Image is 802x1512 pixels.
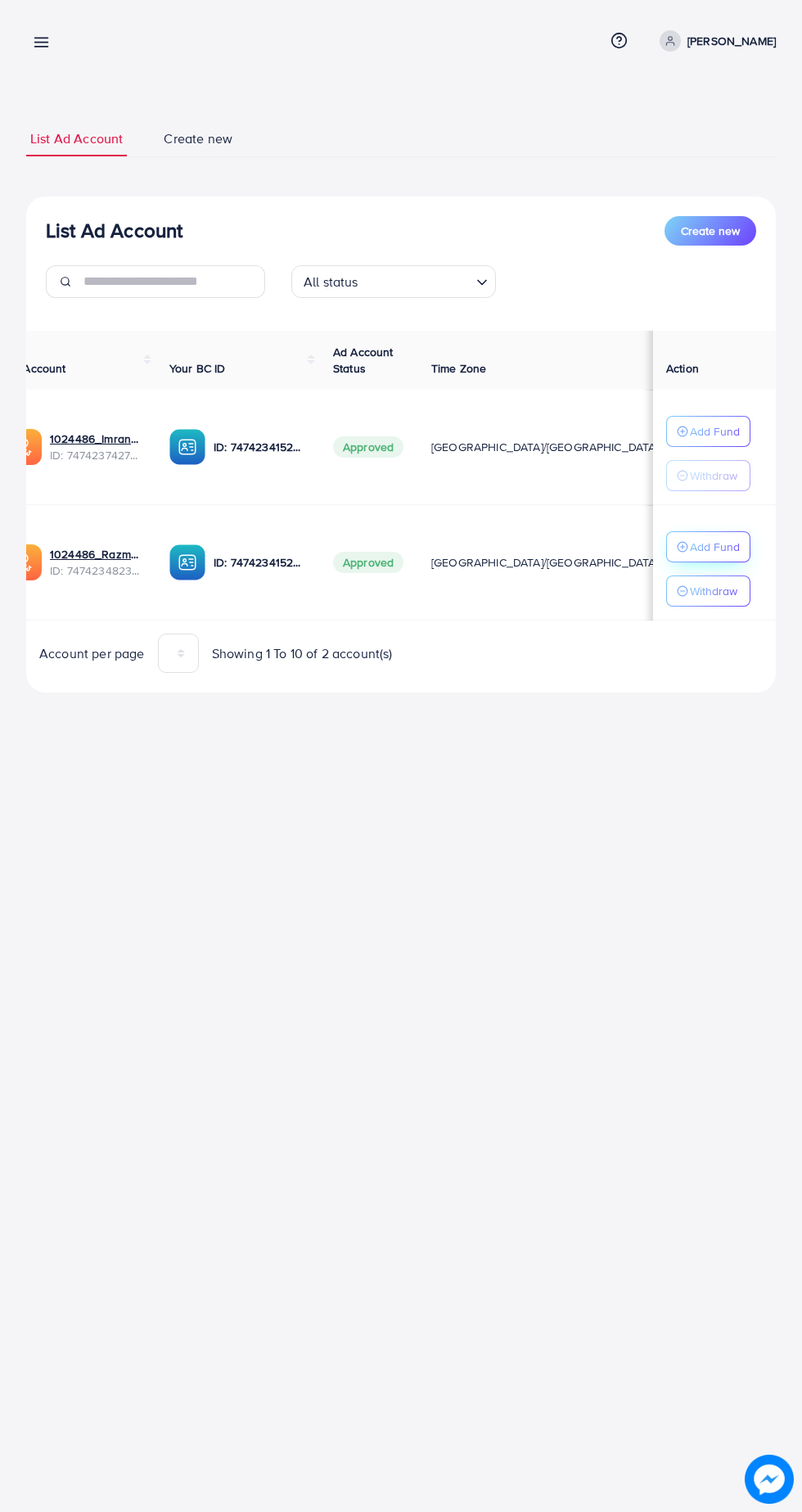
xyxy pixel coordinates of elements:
div: Search for option [291,265,496,298]
a: 1024486_Razman_1740230915595 [50,546,143,562]
span: Approved [333,552,403,573]
span: Time Zone [431,360,486,377]
span: Showing 1 To 10 of 2 account(s) [212,644,393,663]
span: Ad Account [6,360,66,377]
img: ic-ba-acc.ded83a64.svg [169,429,205,465]
span: [GEOGRAPHIC_DATA]/[GEOGRAPHIC_DATA] [431,554,659,571]
div: <span class='underline'>1024486_Razman_1740230915595</span></br>7474234823184416769 [50,546,143,580]
p: Withdraw [690,581,737,601]
a: 1024486_Imran_1740231528988 [50,431,143,447]
span: [GEOGRAPHIC_DATA]/[GEOGRAPHIC_DATA] [431,439,659,455]
span: List Ad Account [30,129,123,148]
span: All status [300,270,362,294]
p: Withdraw [690,466,737,485]
span: Approved [333,436,403,458]
button: Add Fund [666,531,750,562]
button: Create new [665,216,756,246]
span: Create new [164,129,232,148]
img: image [745,1455,794,1504]
div: <span class='underline'>1024486_Imran_1740231528988</span></br>7474237427478233089 [50,431,143,464]
p: ID: 7474234152863678481 [214,553,307,572]
span: Create new [681,223,740,239]
p: ID: 7474234152863678481 [214,437,307,457]
button: Add Fund [666,416,750,447]
span: Your BC ID [169,360,226,377]
p: [PERSON_NAME] [687,31,776,51]
img: ic-ba-acc.ded83a64.svg [169,544,205,580]
span: Ad Account Status [333,344,394,377]
input: Search for option [363,267,470,294]
p: Add Fund [690,422,740,441]
a: [PERSON_NAME] [653,30,776,52]
span: Account per page [39,644,145,663]
p: Add Fund [690,537,740,557]
button: Withdraw [666,575,750,607]
button: Withdraw [666,460,750,491]
span: ID: 7474237427478233089 [50,447,143,463]
span: ID: 7474234823184416769 [50,562,143,579]
h3: List Ad Account [46,219,182,242]
span: Action [666,360,699,377]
